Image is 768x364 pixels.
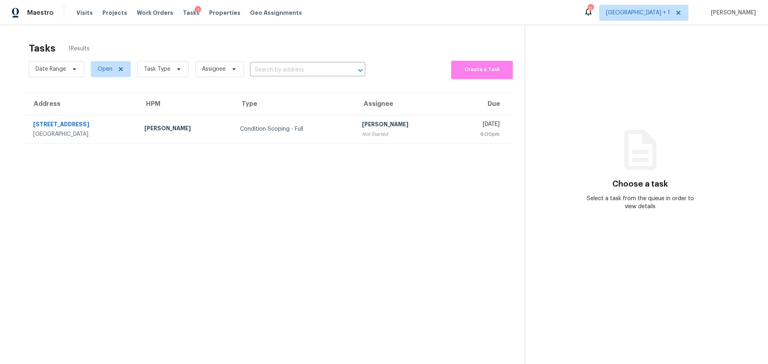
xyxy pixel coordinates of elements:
[144,124,227,134] div: [PERSON_NAME]
[76,9,93,17] span: Visits
[250,64,343,76] input: Search by address
[451,93,512,115] th: Due
[29,44,56,52] h2: Tasks
[33,130,132,138] div: [GEOGRAPHIC_DATA]
[98,65,112,73] span: Open
[588,5,593,13] div: 11
[36,65,66,73] span: Date Range
[362,120,444,130] div: [PERSON_NAME]
[202,65,226,73] span: Assignee
[612,180,668,188] h3: Choose a task
[355,65,366,76] button: Open
[457,120,500,130] div: [DATE]
[137,9,173,17] span: Work Orders
[356,93,451,115] th: Assignee
[451,61,513,79] button: Create a Task
[708,9,756,17] span: [PERSON_NAME]
[26,93,138,115] th: Address
[138,93,233,115] th: HPM
[455,65,509,74] span: Create a Task
[240,125,350,133] div: Condition Scoping - Full
[234,93,356,115] th: Type
[33,120,132,130] div: [STREET_ADDRESS]
[68,45,90,53] span: 1 Results
[102,9,127,17] span: Projects
[250,9,302,17] span: Geo Assignments
[457,130,500,138] div: 6:00pm
[183,10,200,16] span: Tasks
[144,65,170,73] span: Task Type
[606,9,670,17] span: [GEOGRAPHIC_DATA] + 1
[27,9,54,17] span: Maestro
[583,195,698,211] div: Select a task from the queue in order to view details
[209,9,240,17] span: Properties
[362,130,444,138] div: Not Started
[195,6,201,14] div: 1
